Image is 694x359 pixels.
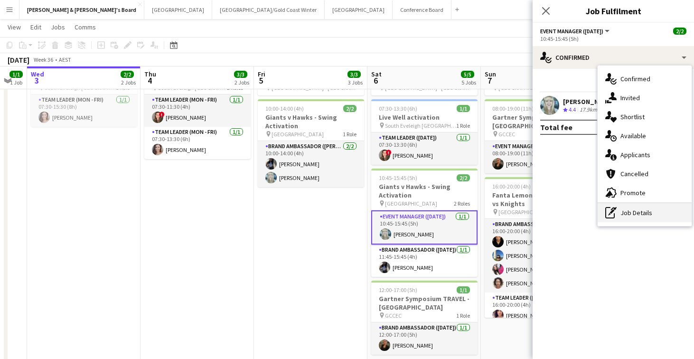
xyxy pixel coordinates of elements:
[348,79,363,86] div: 3 Jobs
[31,61,137,127] app-job-card: 07:30-15:30 (8h)1/1Live Well activation South Eveleigh [GEOGRAPHIC_DATA]1 RoleTeam Leader (Mon - ...
[620,113,645,121] span: Shortlist
[620,132,646,140] span: Available
[370,75,382,86] span: 6
[498,208,567,216] span: [GEOGRAPHIC_DATA], [GEOGRAPHIC_DATA]
[265,105,304,112] span: 10:00-14:00 (4h)
[9,71,23,78] span: 1/1
[540,28,603,35] span: Event Manager (Saturday)
[234,71,247,78] span: 3/3
[379,105,417,112] span: 07:30-13:30 (6h)
[51,23,65,31] span: Jobs
[485,177,591,318] app-job-card: 16:00-20:00 (4h)5/5Fanta Lemon Sampling-Eels vs Knights [GEOGRAPHIC_DATA], [GEOGRAPHIC_DATA]2 Rol...
[371,281,478,355] div: 12:00-17:00 (5h)1/1Gartner Symposium TRAVEL - [GEOGRAPHIC_DATA] GCCEC1 RoleBrand Ambassador ([DAT...
[258,141,364,187] app-card-role: Brand Ambassador ([PERSON_NAME])2/210:00-14:00 (4h)[PERSON_NAME][PERSON_NAME]
[121,71,134,78] span: 2/2
[620,189,646,197] span: Promote
[386,150,392,155] span: !
[461,79,476,86] div: 5 Jobs
[540,28,611,35] button: Event Manager ([DATE])
[454,200,470,207] span: 2 Roles
[371,294,478,312] h3: Gartner Symposium TRAVEL - [GEOGRAPHIC_DATA]
[371,182,478,199] h3: Giants v Hawks - Swing Activation
[258,99,364,187] app-job-card: 10:00-14:00 (4h)2/2Giants v Hawks - Swing Activation [GEOGRAPHIC_DATA]1 RoleBrand Ambassador ([PE...
[234,79,249,86] div: 2 Jobs
[485,99,591,173] app-job-card: 08:00-19:00 (11h)1/1Gartner Symposium - [GEOGRAPHIC_DATA] GCCEC1 RoleEvent Manager ([DATE])1/108:...
[620,151,650,159] span: Applicants
[47,21,69,33] a: Jobs
[272,131,324,138] span: [GEOGRAPHIC_DATA]
[144,0,212,19] button: [GEOGRAPHIC_DATA]
[483,75,496,86] span: 7
[379,174,417,181] span: 10:45-15:45 (5h)
[27,21,45,33] a: Edit
[121,79,136,86] div: 2 Jobs
[569,106,576,113] span: 4.4
[533,5,694,17] h3: Job Fulfilment
[343,131,356,138] span: 1 Role
[533,46,694,69] div: Confirmed
[159,112,165,117] span: !
[258,70,265,78] span: Fri
[457,105,470,112] span: 1/1
[393,0,451,19] button: Conference Board
[485,293,591,325] app-card-role: Team Leader ([DATE])1/116:00-20:00 (4h)[PERSON_NAME]
[485,191,591,208] h3: Fanta Lemon Sampling-Eels vs Knights
[144,127,251,159] app-card-role: Team Leader (Mon - Fri)1/107:30-13:30 (6h)[PERSON_NAME]
[256,75,265,86] span: 5
[71,21,100,33] a: Comms
[485,141,591,173] app-card-role: Event Manager ([DATE])1/108:00-19:00 (11h)[PERSON_NAME]
[343,105,356,112] span: 2/2
[19,0,144,19] button: [PERSON_NAME] & [PERSON_NAME]'s Board
[620,170,648,178] span: Cancelled
[144,61,251,159] app-job-card: 07:30-13:30 (6h)2/2Live Well activation South Eveleigh [GEOGRAPHIC_DATA]2 RolesTeam Leader (Mon -...
[29,75,44,86] span: 3
[485,219,591,293] app-card-role: Brand Ambassador ([DATE])4/416:00-20:00 (4h)[PERSON_NAME][PERSON_NAME][PERSON_NAME][PERSON_NAME]
[10,79,22,86] div: 1 Job
[498,131,515,138] span: GCCEC
[485,70,496,78] span: Sun
[347,71,361,78] span: 3/3
[563,97,613,106] div: [PERSON_NAME]
[371,113,478,122] h3: Live Well activation
[371,132,478,165] app-card-role: Team Leader ([DATE])1/107:30-13:30 (6h)![PERSON_NAME]
[457,174,470,181] span: 2/2
[456,312,470,319] span: 1 Role
[8,55,29,65] div: [DATE]
[75,23,96,31] span: Comms
[143,75,156,86] span: 4
[59,56,71,63] div: AEST
[620,75,650,83] span: Confirmed
[379,286,417,293] span: 12:00-17:00 (5h)
[457,286,470,293] span: 1/1
[31,70,44,78] span: Wed
[461,71,474,78] span: 5/5
[144,70,156,78] span: Thu
[31,94,137,127] app-card-role: Team Leader (Mon - Fri)1/107:30-15:30 (8h)[PERSON_NAME]
[540,35,686,42] div: 10:45-15:45 (5h)
[371,322,478,355] app-card-role: Brand Ambassador ([DATE])1/112:00-17:00 (5h)[PERSON_NAME]
[456,122,470,129] span: 1 Role
[385,122,456,129] span: South Eveleigh [GEOGRAPHIC_DATA]
[578,106,599,114] div: 17.9km
[673,28,686,35] span: 2/2
[8,23,21,31] span: View
[31,56,55,63] span: Week 36
[212,0,325,19] button: [GEOGRAPHIC_DATA]/Gold Coast Winter
[325,0,393,19] button: [GEOGRAPHIC_DATA]
[492,105,534,112] span: 08:00-19:00 (11h)
[385,200,437,207] span: [GEOGRAPHIC_DATA]
[371,99,478,165] app-job-card: 07:30-13:30 (6h)1/1Live Well activation South Eveleigh [GEOGRAPHIC_DATA]1 RoleTeam Leader ([DATE]...
[598,203,692,222] div: Job Details
[620,94,640,102] span: Invited
[492,183,531,190] span: 16:00-20:00 (4h)
[371,245,478,277] app-card-role: Brand Ambassador ([DATE])1/111:45-15:45 (4h)[PERSON_NAME]
[371,169,478,277] app-job-card: 10:45-15:45 (5h)2/2Giants v Hawks - Swing Activation [GEOGRAPHIC_DATA]2 RolesEvent Manager ([DATE...
[371,210,478,245] app-card-role: Event Manager ([DATE])1/110:45-15:45 (5h)[PERSON_NAME]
